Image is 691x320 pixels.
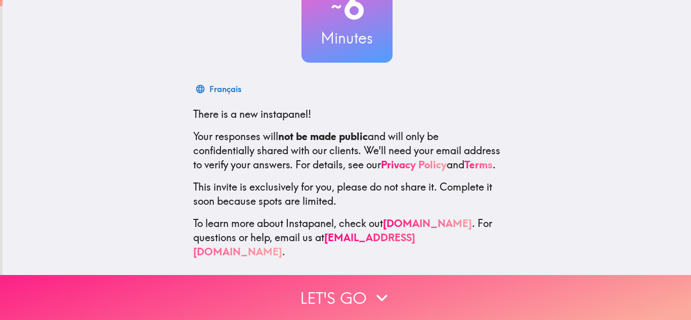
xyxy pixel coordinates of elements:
[381,158,447,171] a: Privacy Policy
[193,79,245,99] button: Français
[193,108,311,120] span: There is a new instapanel!
[278,130,368,143] b: not be made public
[193,231,415,258] a: [EMAIL_ADDRESS][DOMAIN_NAME]
[209,82,241,96] div: Français
[301,27,393,49] h3: Minutes
[193,216,501,259] p: To learn more about Instapanel, check out . For questions or help, email us at .
[193,180,501,208] p: This invite is exclusively for you, please do not share it. Complete it soon because spots are li...
[193,129,501,172] p: Your responses will and will only be confidentially shared with our clients. We'll need your emai...
[464,158,493,171] a: Terms
[383,217,472,230] a: [DOMAIN_NAME]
